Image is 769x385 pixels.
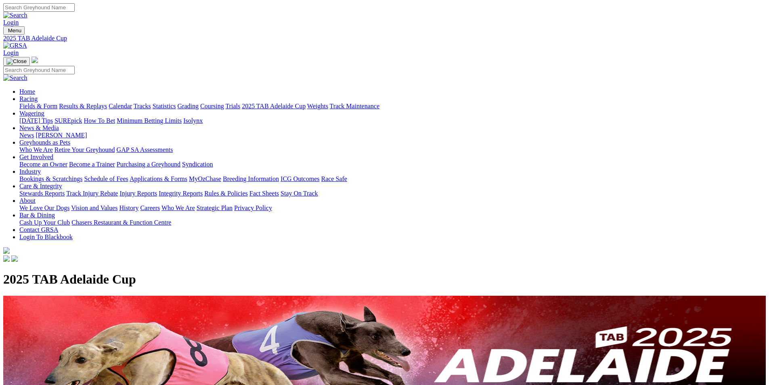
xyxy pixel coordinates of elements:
[19,190,65,197] a: Stewards Reports
[3,57,30,66] button: Toggle navigation
[19,88,35,95] a: Home
[249,190,279,197] a: Fact Sheets
[19,124,59,131] a: News & Media
[117,161,180,168] a: Purchasing a Greyhound
[204,190,248,197] a: Rules & Policies
[183,117,203,124] a: Isolynx
[11,255,18,262] img: twitter.svg
[19,168,41,175] a: Industry
[3,3,75,12] input: Search
[19,204,69,211] a: We Love Our Dogs
[19,183,62,189] a: Care & Integrity
[3,19,19,26] a: Login
[69,161,115,168] a: Become a Trainer
[330,103,379,109] a: Track Maintenance
[307,103,328,109] a: Weights
[19,219,70,226] a: Cash Up Your Club
[281,190,318,197] a: Stay On Track
[19,204,766,212] div: About
[178,103,199,109] a: Grading
[3,12,27,19] img: Search
[225,103,240,109] a: Trials
[19,103,57,109] a: Fields & Form
[3,26,25,35] button: Toggle navigation
[182,161,213,168] a: Syndication
[161,204,195,211] a: Who We Are
[84,175,128,182] a: Schedule of Fees
[6,58,27,65] img: Close
[19,103,766,110] div: Racing
[19,219,766,226] div: Bar & Dining
[3,49,19,56] a: Login
[54,146,115,153] a: Retire Your Greyhound
[19,146,53,153] a: Who We Are
[153,103,176,109] a: Statistics
[71,204,117,211] a: Vision and Values
[134,103,151,109] a: Tracks
[197,204,233,211] a: Strategic Plan
[109,103,132,109] a: Calendar
[19,226,58,233] a: Contact GRSA
[223,175,279,182] a: Breeding Information
[71,219,171,226] a: Chasers Restaurant & Function Centre
[119,190,157,197] a: Injury Reports
[19,117,766,124] div: Wagering
[19,139,70,146] a: Greyhounds as Pets
[19,146,766,154] div: Greyhounds as Pets
[19,161,67,168] a: Become an Owner
[66,190,118,197] a: Track Injury Rebate
[159,190,203,197] a: Integrity Reports
[3,272,766,287] h1: 2025 TAB Adelaide Cup
[19,132,34,139] a: News
[19,234,73,240] a: Login To Blackbook
[321,175,347,182] a: Race Safe
[19,190,766,197] div: Care & Integrity
[19,95,38,102] a: Racing
[3,42,27,49] img: GRSA
[36,132,87,139] a: [PERSON_NAME]
[54,117,82,124] a: SUREpick
[19,117,53,124] a: [DATE] Tips
[117,117,182,124] a: Minimum Betting Limits
[242,103,306,109] a: 2025 TAB Adelaide Cup
[3,66,75,74] input: Search
[3,247,10,254] img: logo-grsa-white.png
[59,103,107,109] a: Results & Replays
[3,35,766,42] a: 2025 TAB Adelaide Cup
[234,204,272,211] a: Privacy Policy
[8,27,21,34] span: Menu
[119,204,138,211] a: History
[130,175,187,182] a: Applications & Forms
[19,154,53,160] a: Get Involved
[189,175,221,182] a: MyOzChase
[117,146,173,153] a: GAP SA Assessments
[200,103,224,109] a: Coursing
[19,132,766,139] div: News & Media
[84,117,115,124] a: How To Bet
[19,197,36,204] a: About
[3,255,10,262] img: facebook.svg
[19,110,44,117] a: Wagering
[3,74,27,82] img: Search
[19,175,766,183] div: Industry
[19,175,82,182] a: Bookings & Scratchings
[281,175,319,182] a: ICG Outcomes
[19,161,766,168] div: Get Involved
[31,57,38,63] img: logo-grsa-white.png
[19,212,55,219] a: Bar & Dining
[140,204,160,211] a: Careers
